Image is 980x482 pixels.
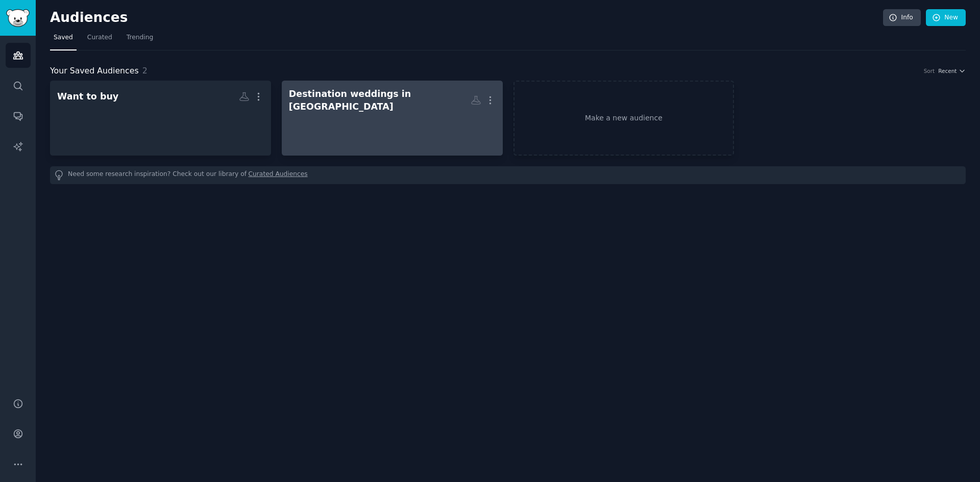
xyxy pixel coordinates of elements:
span: Recent [938,67,957,74]
a: Curated Audiences [249,170,308,181]
span: 2 [142,66,148,75]
a: Curated [84,30,116,50]
a: New [926,9,966,27]
img: GummySearch logo [6,9,30,27]
span: Saved [54,33,73,42]
a: Trending [123,30,157,50]
span: Curated [87,33,112,42]
a: Saved [50,30,77,50]
span: Trending [127,33,153,42]
a: Info [883,9,921,27]
a: Want to buy [50,81,271,156]
div: Destination weddings in [GEOGRAPHIC_DATA] [289,88,471,113]
h2: Audiences [50,10,883,26]
div: Want to buy [57,90,118,103]
div: Need some research inspiration? Check out our library of [50,166,966,184]
a: Destination weddings in [GEOGRAPHIC_DATA] [282,81,503,156]
div: Sort [924,67,935,74]
button: Recent [938,67,966,74]
a: Make a new audience [513,81,734,156]
span: Your Saved Audiences [50,65,139,78]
